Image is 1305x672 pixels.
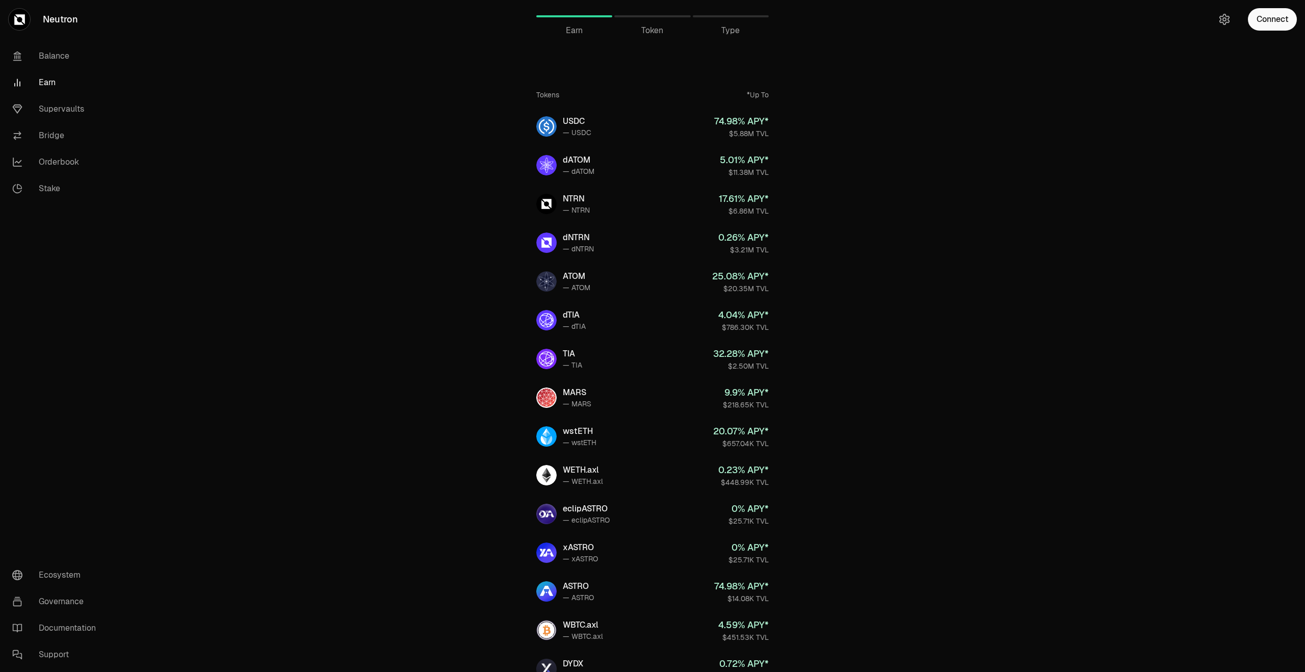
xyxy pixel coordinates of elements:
[563,244,594,254] div: — dNTRN
[536,116,557,137] img: USDC
[563,321,586,331] div: — dTIA
[563,503,610,515] div: eclipASTRO
[536,90,559,100] div: Tokens
[528,612,777,649] a: WBTC.axlWBTC.axl— WBTC.axl4.59% APY*$451.53K TVL
[4,641,110,668] a: Support
[718,230,769,245] div: 0.26 % APY*
[528,418,777,455] a: wstETHwstETH— wstETH20.07% APY*$657.04K TVL
[713,361,769,371] div: $2.50M TVL
[721,24,740,37] span: Type
[536,465,557,485] img: WETH.axl
[563,282,590,293] div: — ATOM
[536,271,557,292] img: ATOM
[536,620,557,640] img: WBTC.axl
[536,194,557,214] img: NTRN
[718,477,769,487] div: $448.99K TVL
[720,167,769,177] div: $11.38M TVL
[718,463,769,477] div: 0.23 % APY*
[718,322,769,332] div: $786.30K TVL
[4,588,110,615] a: Governance
[528,457,777,494] a: WETH.axlWETH.axl— WETH.axl0.23% APY*$448.99K TVL
[566,24,583,37] span: Earn
[4,175,110,202] a: Stake
[714,128,769,139] div: $5.88M TVL
[728,540,769,555] div: 0 % APY*
[528,186,777,222] a: NTRNNTRN— NTRN17.61% APY*$6.86M TVL
[4,96,110,122] a: Supervaults
[536,155,557,175] img: dATOM
[723,385,769,400] div: 9.9 % APY*
[563,425,596,437] div: wstETH
[563,541,598,554] div: xASTRO
[563,554,598,564] div: — xASTRO
[720,153,769,167] div: 5.01 % APY*
[728,502,769,516] div: 0 % APY*
[719,206,769,216] div: $6.86M TVL
[563,619,603,631] div: WBTC.axl
[563,193,590,205] div: NTRN
[712,269,769,283] div: 25.08 % APY*
[718,308,769,322] div: 4.04 % APY*
[718,245,769,255] div: $3.21M TVL
[528,263,777,300] a: ATOMATOM— ATOM25.08% APY*$20.35M TVL
[718,618,769,632] div: 4.59 % APY*
[536,349,557,369] img: TIA
[563,437,596,448] div: — wstETH
[4,43,110,69] a: Balance
[528,147,777,184] a: dATOMdATOM— dATOM5.01% APY*$11.38M TVL
[747,90,769,100] div: *Up To
[714,114,769,128] div: 74.98 % APY*
[4,69,110,96] a: Earn
[4,615,110,641] a: Documentation
[723,400,769,410] div: $218.65K TVL
[563,515,610,525] div: — eclipASTRO
[728,555,769,565] div: $25.71K TVL
[528,341,777,377] a: TIATIA— TIA32.28% APY*$2.50M TVL
[563,205,590,215] div: — NTRN
[528,573,777,610] a: ASTROASTRO— ASTRO74.98% APY*$14.08K TVL
[528,108,777,145] a: USDCUSDC— USDC74.98% APY*$5.88M TVL
[641,24,663,37] span: Token
[713,347,769,361] div: 32.28 % APY*
[563,464,603,476] div: WETH.axl
[528,534,777,571] a: xASTROxASTRO— xASTRO0% APY*$25.71K TVL
[563,270,590,282] div: ATOM
[563,386,591,399] div: MARS
[536,426,557,447] img: wstETH
[713,424,769,438] div: 20.07 % APY*
[536,232,557,253] img: dNTRN
[713,438,769,449] div: $657.04K TVL
[563,115,591,127] div: USDC
[536,581,557,602] img: ASTRO
[528,379,777,416] a: MARSMARS— MARS9.9% APY*$218.65K TVL
[536,387,557,408] img: MARS
[528,224,777,261] a: dNTRNdNTRN— dNTRN0.26% APY*$3.21M TVL
[4,149,110,175] a: Orderbook
[712,283,769,294] div: $20.35M TVL
[563,592,594,603] div: — ASTRO
[718,632,769,642] div: $451.53K TVL
[563,360,582,370] div: — TIA
[536,4,612,29] a: Earn
[563,231,594,244] div: dNTRN
[4,122,110,149] a: Bridge
[1248,8,1297,31] button: Connect
[528,302,777,339] a: dTIAdTIA— dTIA4.04% APY*$786.30K TVL
[536,310,557,330] img: dTIA
[563,309,586,321] div: dTIA
[563,348,582,360] div: TIA
[528,496,777,532] a: eclipASTROeclipASTRO— eclipASTRO0% APY*$25.71K TVL
[714,579,769,593] div: 74.98 % APY*
[714,593,769,604] div: $14.08K TVL
[563,580,594,592] div: ASTRO
[4,562,110,588] a: Ecosystem
[719,192,769,206] div: 17.61 % APY*
[536,504,557,524] img: eclipASTRO
[563,154,594,166] div: dATOM
[719,657,769,671] div: 0.72 % APY*
[536,542,557,563] img: xASTRO
[728,516,769,526] div: $25.71K TVL
[563,399,591,409] div: — MARS
[563,127,591,138] div: — USDC
[563,476,603,486] div: — WETH.axl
